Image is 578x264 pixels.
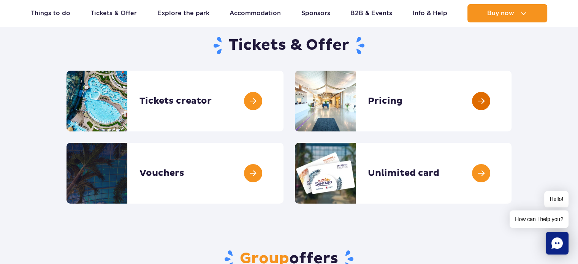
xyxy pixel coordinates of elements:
button: Buy now [467,4,547,22]
a: B2B & Events [350,4,392,22]
span: How can I help you? [510,210,568,228]
a: Tickets & Offer [90,4,137,22]
a: Things to do [31,4,70,22]
h1: Tickets & Offer [67,36,511,55]
a: Info & Help [413,4,447,22]
a: Accommodation [230,4,281,22]
a: Explore the park [157,4,209,22]
span: Hello! [544,191,568,207]
span: Buy now [487,10,514,17]
a: Sponsors [301,4,330,22]
div: Chat [546,232,568,255]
